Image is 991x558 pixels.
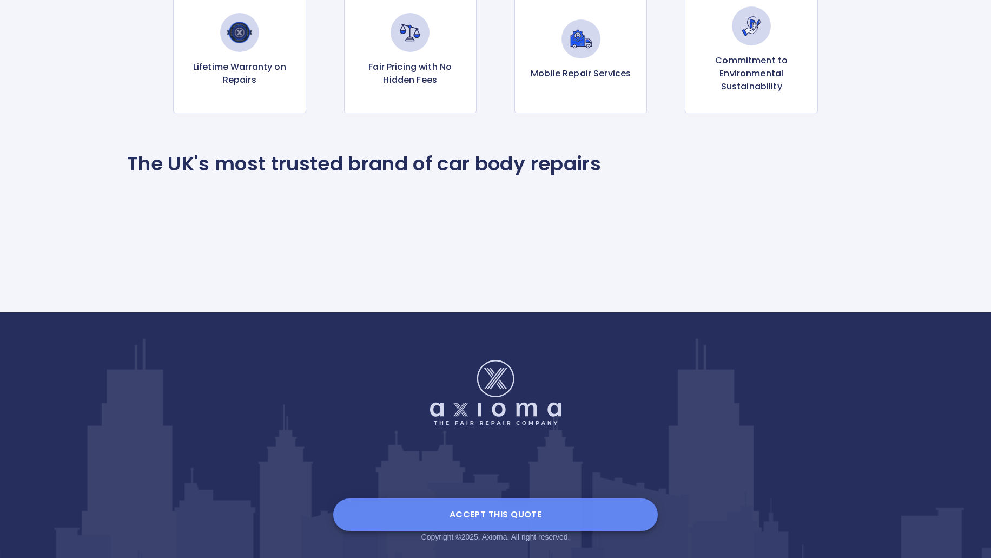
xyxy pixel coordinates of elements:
p: Lifetime Warranty on Repairs [182,61,296,87]
p: The UK's most trusted brand of car body repairs [127,152,601,176]
button: Accept this Quote [333,498,658,531]
img: Fair Pricing with No Hidden Fees [391,13,430,52]
img: Commitment to Environmental Sustainability [732,6,771,45]
p: Mobile Repair Services [531,67,631,80]
img: Lifetime Warranty on Repairs [220,13,259,52]
iframe: Customer reviews powered by Trustpilot [127,193,864,269]
img: Mobile Repair Services [561,19,600,58]
p: Fair Pricing with No Hidden Fees [353,61,467,87]
p: Commitment to Environmental Sustainability [694,54,808,93]
img: Logo [430,360,561,425]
